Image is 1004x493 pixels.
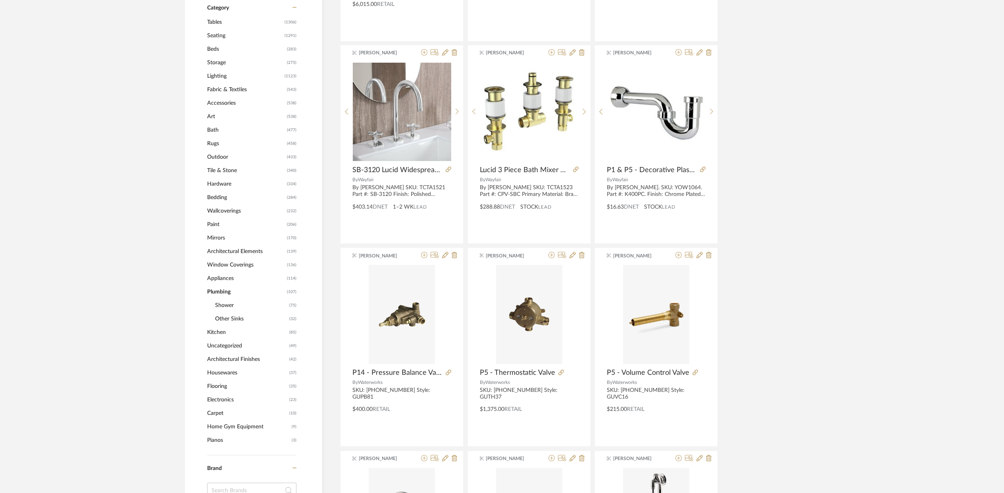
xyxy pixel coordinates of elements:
span: Lead [414,204,427,210]
span: DNET [500,204,515,210]
img: P14 - Pressure Balance Valve [369,265,435,364]
span: (433) [287,151,296,163]
span: Art [207,110,285,123]
span: Pianos [207,434,290,447]
span: (9) [292,420,296,433]
span: Lead [538,204,552,210]
span: Retail [627,407,644,412]
span: P5 - Volume Control Valve [607,368,689,377]
span: Architectural Elements [207,245,285,258]
span: (32) [289,313,296,325]
span: $403.14 [352,204,373,210]
span: (538) [287,97,296,109]
span: DNET [624,204,639,210]
span: Other Sinks [215,312,287,326]
span: DNET [373,204,388,210]
span: SB-3120 Lucid Widespread Bathroom Faucet [352,166,442,175]
span: STOCK [520,203,538,211]
span: Brand [207,466,222,471]
span: (10) [289,407,296,420]
span: Hardware [207,177,285,191]
span: Tile & Stone [207,164,285,177]
span: (85) [289,326,296,339]
span: Uncategorized [207,339,287,353]
img: SB-3120 Lucid Widespread Bathroom Faucet [353,63,451,161]
div: By [PERSON_NAME] SKU: TCTA1523 Part #: CPV-SBC Primary Material: Brass Installs separately from t... [480,184,579,198]
span: P5 - Thermostatic Valve [480,368,555,377]
span: $215.00 [607,407,627,412]
span: Electronics [207,393,287,407]
span: (42) [289,353,296,366]
span: (23) [289,393,296,406]
span: (49) [289,340,296,352]
span: (37) [289,366,296,379]
span: Rugs [207,137,285,150]
span: (543) [287,83,296,96]
span: By [352,380,358,385]
span: Kitchen [207,326,287,339]
span: Wayfair [612,177,628,182]
span: (170) [287,232,296,244]
span: By [352,177,358,182]
span: Mirrors [207,231,285,245]
span: (334) [287,178,296,190]
img: P1 & P5 - Decorative Plastic P-Trap [607,63,706,161]
span: Housewares [207,366,287,380]
span: Lucid 3 Piece Bath Mixer Valve [480,166,570,175]
span: $400.00 [352,407,373,412]
span: Window Coverings [207,258,285,272]
span: (75) [289,299,296,312]
span: Architectural Finishes [207,353,287,366]
span: (1291) [285,29,296,42]
span: Paint [207,218,285,231]
span: Retail [373,407,390,412]
span: (206) [287,218,296,231]
span: By [607,177,612,182]
div: SKU: [PHONE_NUMBER] Style: GUPB81 [352,387,451,401]
span: Flooring [207,380,287,393]
img: P5 - Volume Control Valve [623,265,689,364]
span: Beds [207,42,285,56]
span: Wallcoverings [207,204,285,218]
span: Seating [207,29,283,42]
span: (275) [287,56,296,69]
span: Wayfair [485,177,501,182]
span: Category [207,5,229,12]
span: Bath [207,123,285,137]
span: (458) [287,137,296,150]
img: P5 - Thermostatic Valve [496,265,562,364]
img: Lucid 3 Piece Bath Mixer Valve [480,63,578,161]
span: $16.63 [607,204,624,210]
span: Lighting [207,69,283,83]
div: SKU: [PHONE_NUMBER] Style: GUTH37 [480,387,579,401]
span: $288.88 [480,204,500,210]
span: [PERSON_NAME] [359,252,409,259]
span: Storage [207,56,285,69]
span: By [607,380,612,385]
span: P14 - Pressure Balance Valve [352,368,442,377]
span: [PERSON_NAME] [613,455,663,462]
span: [PERSON_NAME] [486,252,536,259]
span: Lead [662,204,675,210]
span: Appliances [207,272,285,285]
span: (477) [287,124,296,136]
span: Outdoor [207,150,285,164]
span: [PERSON_NAME] [486,49,536,56]
span: By [480,177,485,182]
span: Retail [504,407,522,412]
span: [PERSON_NAME] [359,455,409,462]
span: $1,375.00 [480,407,504,412]
span: [PERSON_NAME] [486,455,536,462]
span: Waterworks [485,380,510,385]
span: (107) [287,286,296,298]
span: (136) [287,259,296,271]
span: Fabric & Textiles [207,83,285,96]
span: Shower [215,299,287,312]
span: [PERSON_NAME] [359,49,409,56]
span: (232) [287,205,296,217]
span: 1–2 WK [393,203,414,211]
span: Home Gym Equipment [207,420,290,434]
span: Waterworks [358,380,383,385]
span: (1306) [285,16,296,29]
div: By [PERSON_NAME] SKU: TCTA1521 Part #: SB-3120 Finish: Polished Chrome Faucet Centers: 12 '' Spou... [352,184,451,198]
